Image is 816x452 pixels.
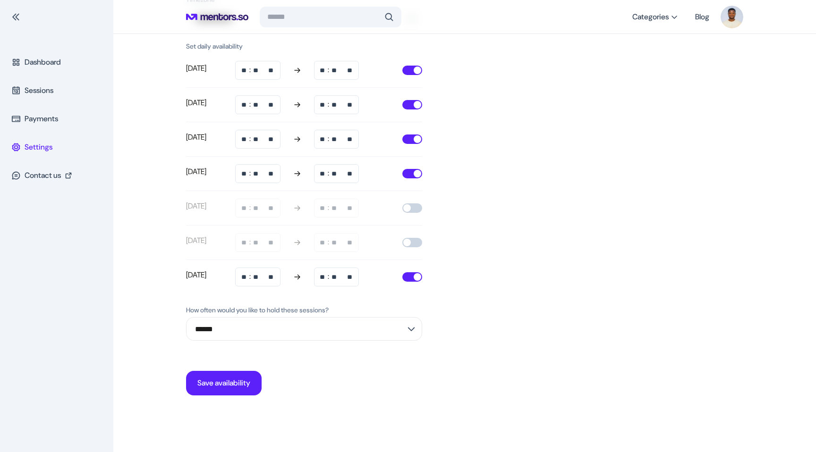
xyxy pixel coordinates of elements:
p: [DATE] [186,63,228,74]
p: Dashboard [25,57,61,68]
p: Set daily availability [186,42,243,51]
button: Categories [627,8,684,25]
span: : [249,272,251,281]
span: : [249,65,251,75]
p: [DATE] [186,97,228,109]
a: Payments [6,108,108,130]
input: How often would you like to hold these sessions? [187,318,401,340]
img: OL [721,6,743,28]
p: Payments [25,113,58,125]
span: : [328,100,329,109]
span: : [249,168,251,178]
span: : [328,272,329,281]
p: How often would you like to hold these sessions? [186,305,329,315]
p: Sessions [25,85,53,96]
a: Blog [695,8,709,25]
p: Contact us [25,170,61,181]
span: : [328,134,329,143]
p: [DATE] [186,269,228,281]
p: [DATE] [186,132,228,143]
span: : [328,168,329,178]
p: [DATE] [186,166,228,177]
span: : [328,65,329,75]
span: : [249,100,251,109]
a: Sessions [6,79,108,102]
a: Settings [6,136,108,159]
button: How often would you like to hold these sessions?How often would you like to hold these sessions? [401,324,422,334]
p: Save availability [197,377,250,389]
a: Dashboard [6,51,108,74]
span: : [249,134,251,143]
button: Save availability [186,371,262,395]
span: Categories [632,12,669,22]
p: Settings [25,142,52,153]
a: Contact us [6,164,108,187]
